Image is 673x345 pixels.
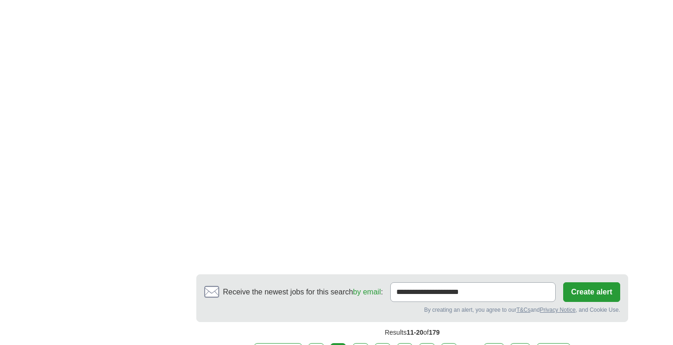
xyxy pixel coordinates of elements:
[516,307,530,313] a: T&Cs
[563,282,620,302] button: Create alert
[429,329,439,336] span: 179
[407,329,423,336] span: 11-20
[204,306,620,314] div: By creating an alert, you agree to our and , and Cookie Use.
[196,322,628,343] div: Results of
[540,307,576,313] a: Privacy Notice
